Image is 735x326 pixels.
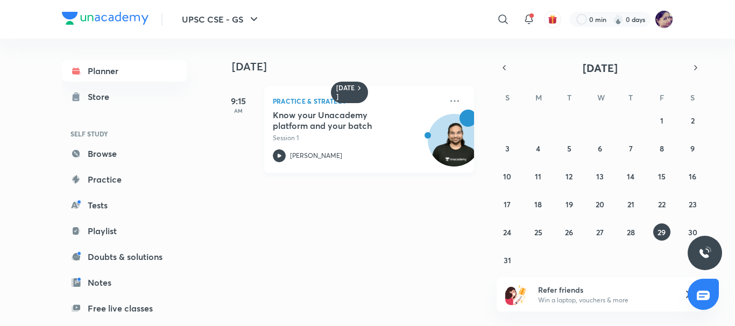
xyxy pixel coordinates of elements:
[561,195,578,213] button: August 19, 2025
[273,95,442,107] p: Practice & Strategy
[653,195,670,213] button: August 22, 2025
[658,227,666,237] abbr: August 29, 2025
[689,199,697,209] abbr: August 23, 2025
[62,143,187,164] a: Browse
[232,60,485,73] h4: [DATE]
[62,125,187,143] h6: SELF STUDY
[534,227,542,237] abbr: August 25, 2025
[499,168,516,185] button: August 10, 2025
[698,247,711,259] img: ttu
[538,284,670,295] h6: Refer friends
[428,120,480,171] img: Avatar
[597,92,605,103] abbr: Wednesday
[627,227,635,237] abbr: August 28, 2025
[529,168,547,185] button: August 11, 2025
[499,140,516,157] button: August 3, 2025
[62,298,187,319] a: Free live classes
[499,251,516,269] button: August 31, 2025
[535,92,542,103] abbr: Monday
[622,195,639,213] button: August 21, 2025
[62,60,187,82] a: Planner
[598,143,602,154] abbr: August 6, 2025
[690,92,695,103] abbr: Saturday
[684,168,701,185] button: August 16, 2025
[591,223,609,241] button: August 27, 2025
[684,140,701,157] button: August 9, 2025
[653,140,670,157] button: August 8, 2025
[503,171,511,182] abbr: August 10, 2025
[62,272,187,293] a: Notes
[591,195,609,213] button: August 20, 2025
[62,194,187,216] a: Tests
[62,12,149,25] img: Company Logo
[622,168,639,185] button: August 14, 2025
[529,140,547,157] button: August 4, 2025
[512,60,688,75] button: [DATE]
[566,171,573,182] abbr: August 12, 2025
[591,168,609,185] button: August 13, 2025
[62,169,187,190] a: Practice
[62,246,187,267] a: Doubts & solutions
[544,11,561,28] button: avatar
[627,171,634,182] abbr: August 14, 2025
[653,168,670,185] button: August 15, 2025
[504,255,511,265] abbr: August 31, 2025
[583,61,618,75] span: [DATE]
[62,12,149,27] a: Company Logo
[596,171,604,182] abbr: August 13, 2025
[535,171,541,182] abbr: August 11, 2025
[691,115,695,126] abbr: August 2, 2025
[175,9,267,30] button: UPSC CSE - GS
[684,223,701,241] button: August 30, 2025
[505,284,527,305] img: referral
[561,223,578,241] button: August 26, 2025
[62,86,187,107] a: Store
[688,227,697,237] abbr: August 30, 2025
[627,199,634,209] abbr: August 21, 2025
[536,143,540,154] abbr: August 4, 2025
[503,227,511,237] abbr: August 24, 2025
[561,168,578,185] button: August 12, 2025
[290,151,342,161] p: [PERSON_NAME]
[660,92,664,103] abbr: Friday
[499,195,516,213] button: August 17, 2025
[565,227,573,237] abbr: August 26, 2025
[529,223,547,241] button: August 25, 2025
[690,143,695,154] abbr: August 9, 2025
[273,133,442,143] p: Session 1
[548,15,557,24] img: avatar
[273,110,407,131] h5: Know your Unacademy platform and your batch
[658,171,666,182] abbr: August 15, 2025
[499,223,516,241] button: August 24, 2025
[622,223,639,241] button: August 28, 2025
[591,140,609,157] button: August 6, 2025
[629,143,633,154] abbr: August 7, 2025
[566,199,573,209] abbr: August 19, 2025
[655,10,673,28] img: Reena Ghosh
[504,199,511,209] abbr: August 17, 2025
[660,115,663,126] abbr: August 1, 2025
[529,195,547,213] button: August 18, 2025
[684,112,701,129] button: August 2, 2025
[653,112,670,129] button: August 1, 2025
[217,95,260,107] h5: 9:15
[567,143,571,154] abbr: August 5, 2025
[505,92,510,103] abbr: Sunday
[561,140,578,157] button: August 5, 2025
[689,171,696,182] abbr: August 16, 2025
[660,143,664,154] abbr: August 8, 2025
[596,199,604,209] abbr: August 20, 2025
[613,14,624,25] img: streak
[62,220,187,242] a: Playlist
[622,140,639,157] button: August 7, 2025
[684,195,701,213] button: August 23, 2025
[88,90,116,103] div: Store
[628,92,633,103] abbr: Thursday
[538,295,670,305] p: Win a laptop, vouchers & more
[534,199,542,209] abbr: August 18, 2025
[596,227,604,237] abbr: August 27, 2025
[505,143,510,154] abbr: August 3, 2025
[658,199,666,209] abbr: August 22, 2025
[567,92,571,103] abbr: Tuesday
[653,223,670,241] button: August 29, 2025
